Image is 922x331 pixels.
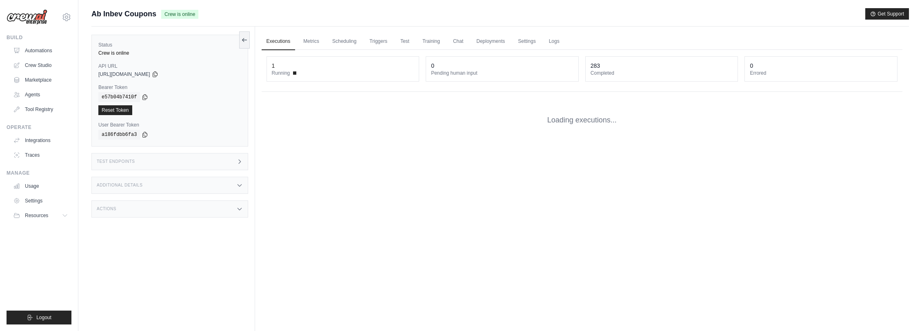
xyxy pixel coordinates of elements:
span: Running [272,70,290,76]
span: Ab Inbev Coupons [91,8,156,20]
dt: Errored [750,70,892,76]
a: Reset Token [98,105,132,115]
div: Loading executions... [262,102,902,139]
img: Logo [7,9,47,25]
span: Resources [25,212,48,219]
span: Crew is online [161,10,198,19]
label: Bearer Token [98,84,241,91]
a: Crew Studio [10,59,71,72]
a: Metrics [298,33,324,50]
a: Chat [448,33,468,50]
code: e57b04b7410f [98,92,140,102]
a: Deployments [471,33,510,50]
a: Marketplace [10,73,71,87]
dt: Pending human input [431,70,573,76]
label: Status [98,42,241,48]
div: 1 [272,62,275,70]
label: API URL [98,63,241,69]
a: Automations [10,44,71,57]
a: Scheduling [327,33,361,50]
span: [URL][DOMAIN_NAME] [98,71,150,78]
a: Agents [10,88,71,101]
a: Integrations [10,134,71,147]
h3: Additional Details [97,183,142,188]
button: Get Support [865,8,909,20]
a: Test [395,33,414,50]
a: Triggers [364,33,392,50]
div: Operate [7,124,71,131]
a: Tool Registry [10,103,71,116]
dt: Completed [591,70,733,76]
label: User Bearer Token [98,122,241,128]
code: a186fdbb6fa3 [98,130,140,140]
a: Training [418,33,445,50]
div: Build [7,34,71,41]
div: 0 [750,62,753,70]
button: Logout [7,311,71,324]
div: Crew is online [98,50,241,56]
span: Logout [36,314,51,321]
a: Logs [544,33,564,50]
a: Traces [10,149,71,162]
a: Settings [513,33,540,50]
a: Executions [262,33,295,50]
a: Usage [10,180,71,193]
div: 283 [591,62,600,70]
button: Resources [10,209,71,222]
h3: Test Endpoints [97,159,135,164]
div: 0 [431,62,434,70]
h3: Actions [97,207,116,211]
div: Manage [7,170,71,176]
a: Settings [10,194,71,207]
